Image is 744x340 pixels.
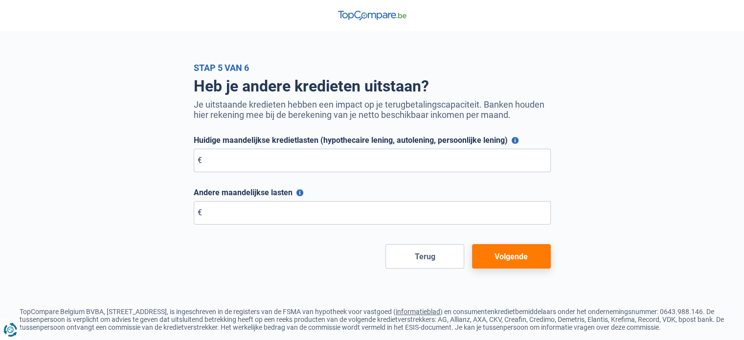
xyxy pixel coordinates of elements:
[194,99,551,120] p: Je uitstaande kredieten hebben een impact op je terugbetalingscapaciteit. Banken houden hier reke...
[512,137,519,144] button: Huidige maandelijkse kredietlasten (hypothecaire lening, autolening, persoonlijke lening)
[194,188,551,197] label: Andere maandelijkse lasten
[385,244,464,269] button: Terug
[296,189,303,196] button: Andere maandelijkse lasten
[472,244,551,269] button: Volgende
[194,77,551,95] h1: Heb je andere kredieten uitstaan?
[198,156,202,165] span: €
[338,11,406,21] img: TopCompare Logo
[198,208,202,217] span: €
[194,63,551,73] div: Stap 5 van 6
[194,136,551,145] label: Huidige maandelijkse kredietlasten (hypothecaire lening, autolening, persoonlijke lening)
[396,308,440,316] a: informatieblad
